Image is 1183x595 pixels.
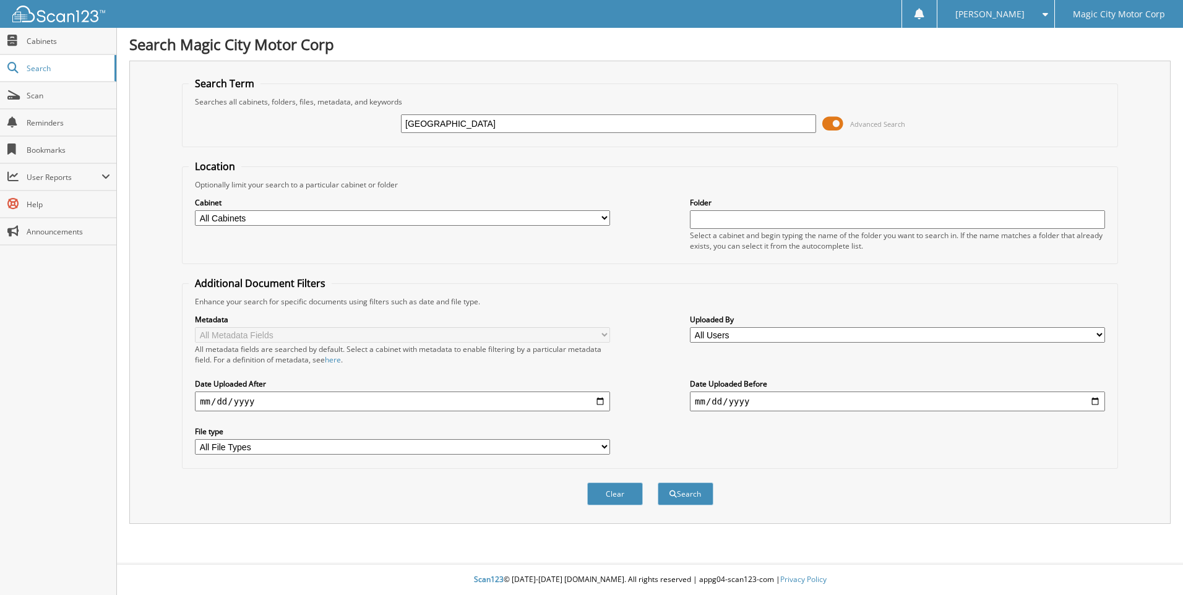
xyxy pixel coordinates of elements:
[27,199,110,210] span: Help
[325,354,341,365] a: here
[195,392,610,411] input: start
[27,63,108,74] span: Search
[12,6,105,22] img: scan123-logo-white.svg
[195,344,610,365] div: All metadata fields are searched by default. Select a cabinet with metadata to enable filtering b...
[117,565,1183,595] div: © [DATE]-[DATE] [DOMAIN_NAME]. All rights reserved | appg04-scan123-com |
[27,226,110,237] span: Announcements
[195,379,610,389] label: Date Uploaded After
[189,96,1111,107] div: Searches all cabinets, folders, files, metadata, and keywords
[690,197,1105,208] label: Folder
[690,314,1105,325] label: Uploaded By
[189,296,1111,307] div: Enhance your search for specific documents using filters such as date and file type.
[189,160,241,173] legend: Location
[955,11,1025,18] span: [PERSON_NAME]
[129,34,1171,54] h1: Search Magic City Motor Corp
[195,314,610,325] label: Metadata
[474,574,504,584] span: Scan123
[27,172,101,182] span: User Reports
[587,482,643,505] button: Clear
[27,145,110,155] span: Bookmarks
[850,119,905,129] span: Advanced Search
[195,426,610,437] label: File type
[658,482,713,505] button: Search
[690,392,1105,411] input: end
[780,574,827,584] a: Privacy Policy
[189,276,332,290] legend: Additional Document Filters
[195,197,610,208] label: Cabinet
[27,118,110,128] span: Reminders
[189,179,1111,190] div: Optionally limit your search to a particular cabinet or folder
[1073,11,1165,18] span: Magic City Motor Corp
[189,77,260,90] legend: Search Term
[27,36,110,46] span: Cabinets
[1121,536,1183,595] iframe: Chat Widget
[27,90,110,101] span: Scan
[690,379,1105,389] label: Date Uploaded Before
[690,230,1105,251] div: Select a cabinet and begin typing the name of the folder you want to search in. If the name match...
